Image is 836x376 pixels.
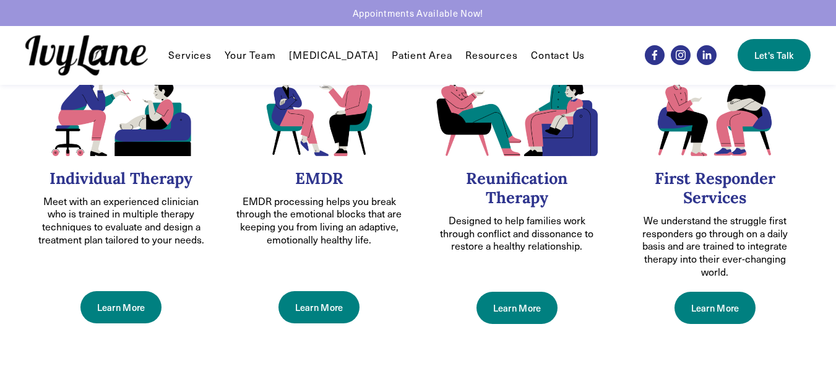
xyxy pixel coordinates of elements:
[465,49,517,62] span: Resources
[434,62,601,156] img: A therapist performing reunification therapy with a father and daughter
[392,48,452,63] a: Patient Area
[225,48,275,63] a: Your Team
[738,39,811,71] a: Let's Talk
[476,292,558,324] a: Learn More
[38,169,204,188] h2: Individual Therapy
[236,169,402,188] h2: EMDR
[631,169,798,208] h2: First Responder Services
[697,45,717,65] a: LinkedIn
[631,62,798,156] img: A therapist performing therapy on a first responder
[236,195,402,247] p: EMDR processing helps you break through the emotional blocks that are keeping you from living an ...
[671,45,691,65] a: Instagram
[38,195,204,247] p: Meet with an experienced clinician who is trained in multiple therapy techniques to evaluate and ...
[38,63,204,156] img: A therapist performing individual therapy on a patient/client
[465,48,517,63] a: folder dropdown
[289,48,378,63] a: [MEDICAL_DATA]
[25,35,148,76] img: Ivy Lane Counseling &mdash; Therapy that works for you
[168,48,211,63] a: folder dropdown
[434,169,601,208] h2: Reunification Therapy
[168,49,211,62] span: Services
[236,63,402,156] img: A therapist performing EMDR (Eye Movement Desensitization Reprocessing) on a patient/client
[674,292,756,324] a: Learn More
[278,291,360,323] a: Learn More
[434,214,601,253] p: Designed to help families work through conflict and dissonance to restore a healthy relationship.
[645,45,665,65] a: Facebook
[531,48,585,63] a: Contact Us
[80,291,162,323] a: Learn More
[631,214,798,279] p: We understand the struggle first responders go through on a daily basis and are trained to integr...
